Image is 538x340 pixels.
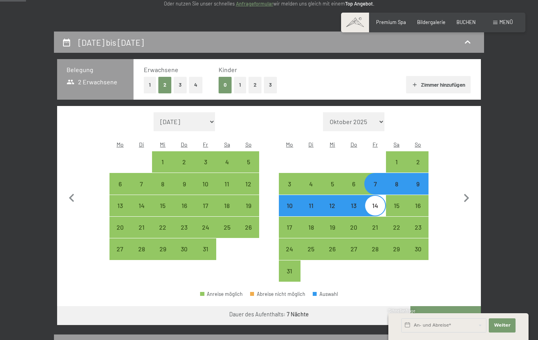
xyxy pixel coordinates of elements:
[216,173,237,194] div: Sat Jul 11 2026
[174,195,195,216] div: Anreise möglich
[407,195,429,216] div: Anreise möglich
[196,181,215,201] div: 10
[386,151,407,173] div: Sat Aug 01 2026
[364,195,386,216] div: Fri Aug 14 2026
[229,310,309,318] div: Dauer des Aufenthalts:
[279,195,300,216] div: Mon Aug 10 2026
[174,203,194,222] div: 16
[376,19,406,25] a: Premium Spa
[408,203,428,222] div: 16
[386,217,407,238] div: Anreise möglich
[153,181,173,201] div: 8
[343,195,364,216] div: Thu Aug 13 2026
[132,246,151,266] div: 28
[152,151,173,173] div: Wed Jul 01 2026
[279,238,300,260] div: Anreise möglich
[238,224,258,244] div: 26
[408,224,428,244] div: 23
[287,311,309,318] b: 7 Nächte
[109,195,131,216] div: Anreise möglich
[158,77,171,93] button: 2
[386,173,407,194] div: Anreise möglich
[174,173,195,194] div: Anreise möglich
[387,159,406,178] div: 1
[238,203,258,222] div: 19
[301,173,322,194] div: Tue Aug 04 2026
[195,195,216,216] div: Anreise möglich
[152,217,173,238] div: Anreise möglich
[131,195,152,216] div: Tue Jul 14 2026
[322,217,343,238] div: Anreise möglich
[237,195,259,216] div: Sun Jul 19 2026
[195,151,216,173] div: Anreise möglich
[343,217,364,238] div: Anreise möglich
[217,203,237,222] div: 18
[67,78,117,86] span: 2 Erwachsene
[216,151,237,173] div: Anreise möglich
[216,195,237,216] div: Anreise möglich
[237,151,259,173] div: Anreise möglich
[152,173,173,194] div: Anreise möglich
[250,292,305,297] div: Abreise nicht möglich
[153,246,173,266] div: 29
[63,112,80,282] button: Vorheriger Monat
[174,151,195,173] div: Thu Jul 02 2026
[152,195,173,216] div: Wed Jul 15 2026
[131,238,152,260] div: Anreise möglich
[174,173,195,194] div: Thu Jul 09 2026
[195,173,216,194] div: Fri Jul 10 2026
[407,238,429,260] div: Sun Aug 30 2026
[196,224,215,244] div: 24
[408,181,428,201] div: 9
[174,246,194,266] div: 30
[407,195,429,216] div: Sun Aug 16 2026
[196,246,215,266] div: 31
[237,173,259,194] div: Anreise möglich
[344,203,364,222] div: 13
[216,217,237,238] div: Sat Jul 25 2026
[407,173,429,194] div: Anreise möglich
[153,159,173,178] div: 1
[345,0,375,7] strong: Top Angebot.
[237,151,259,173] div: Sun Jul 05 2026
[280,224,299,244] div: 17
[393,141,399,148] abbr: Samstag
[406,76,470,93] button: Zimmer hinzufügen
[238,159,258,178] div: 5
[131,217,152,238] div: Tue Jul 21 2026
[408,159,428,178] div: 2
[458,112,475,282] button: Nächster Monat
[245,141,252,148] abbr: Sonntag
[264,77,277,93] button: 3
[301,217,322,238] div: Anreise möglich
[195,195,216,216] div: Fri Jul 17 2026
[373,141,378,148] abbr: Freitag
[217,181,237,201] div: 11
[417,19,445,25] span: Bildergalerie
[344,246,364,266] div: 27
[109,173,131,194] div: Mon Jul 06 2026
[364,173,386,194] div: Anreise möglich
[387,246,406,266] div: 29
[386,195,407,216] div: Sat Aug 15 2026
[279,173,300,194] div: Anreise möglich
[308,141,314,148] abbr: Dienstag
[160,141,165,148] abbr: Mittwoch
[216,173,237,194] div: Anreise möglich
[109,217,131,238] div: Anreise möglich
[203,141,208,148] abbr: Freitag
[238,181,258,201] div: 12
[286,141,293,148] abbr: Montag
[364,238,386,260] div: Fri Aug 28 2026
[144,66,178,73] span: Erwachsene
[364,217,386,238] div: Fri Aug 21 2026
[109,195,131,216] div: Mon Jul 13 2026
[407,151,429,173] div: Anreise möglich
[219,66,237,73] span: Kinder
[323,181,342,201] div: 5
[110,224,130,244] div: 20
[237,217,259,238] div: Sun Jul 26 2026
[189,77,202,93] button: 4
[322,238,343,260] div: Wed Aug 26 2026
